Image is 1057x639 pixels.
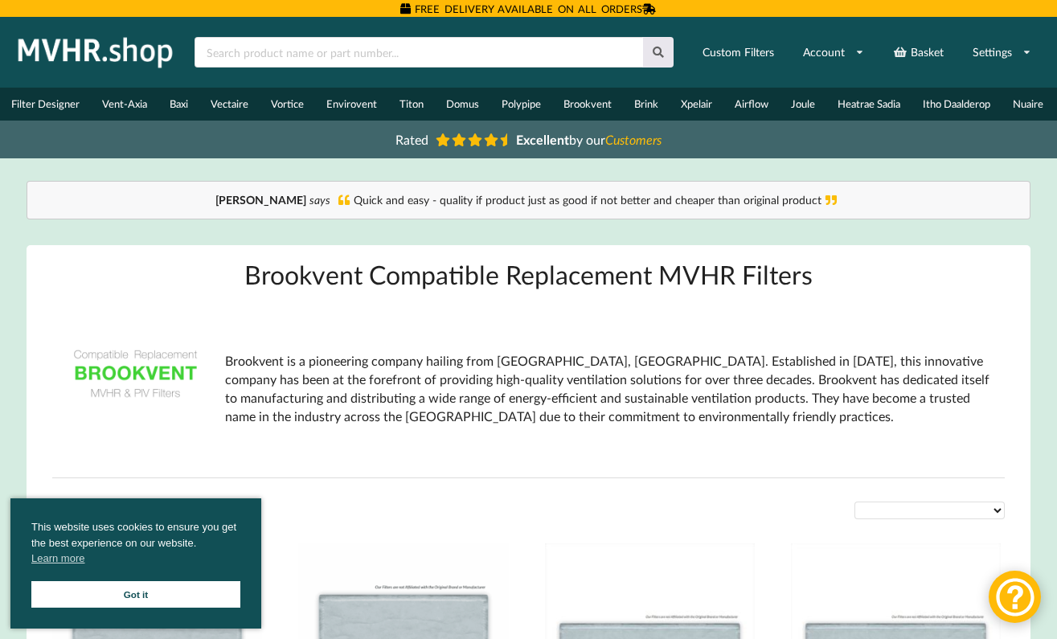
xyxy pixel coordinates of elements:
[826,88,912,121] a: Heatrae Sadia
[158,88,199,121] a: Baxi
[31,551,84,567] a: cookies - Learn more
[435,88,490,121] a: Domus
[516,132,569,147] b: Excellent
[11,32,180,72] img: mvhr.shop.png
[52,258,1005,291] h1: Brookvent Compatible Replacement MVHR Filters
[309,193,330,207] i: says
[315,88,388,121] a: Envirovent
[793,38,875,67] a: Account
[65,304,206,444] img: Brookvent-Compatible-Replacement-Filters.png
[195,37,643,68] input: Search product name or part number...
[260,88,315,121] a: Vortice
[490,88,552,121] a: Polypipe
[912,88,1002,121] a: Itho Daalderop
[854,502,1005,519] select: Shop order
[780,88,826,121] a: Joule
[225,352,992,425] p: Brookvent is a pioneering company hailing from [GEOGRAPHIC_DATA], [GEOGRAPHIC_DATA]. Established ...
[670,88,723,121] a: Xpelair
[623,88,670,121] a: Brink
[723,88,780,121] a: Airflow
[552,88,623,121] a: Brookvent
[215,193,306,207] b: [PERSON_NAME]
[692,38,785,67] a: Custom Filters
[31,581,240,608] a: Got it cookie
[31,519,240,571] span: This website uses cookies to ensure you get the best experience on our website.
[199,88,260,121] a: Vectaire
[384,126,674,153] a: Rated Excellentby ourCustomers
[395,132,428,147] span: Rated
[883,38,954,67] a: Basket
[43,192,1014,208] div: Quick and easy - quality if product just as good if not better and cheaper than original product
[91,88,158,121] a: Vent-Axia
[10,498,261,629] div: cookieconsent
[962,38,1042,67] a: Settings
[605,132,662,147] i: Customers
[1002,88,1055,121] a: Nuaire
[388,88,435,121] a: Titon
[516,132,662,147] span: by our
